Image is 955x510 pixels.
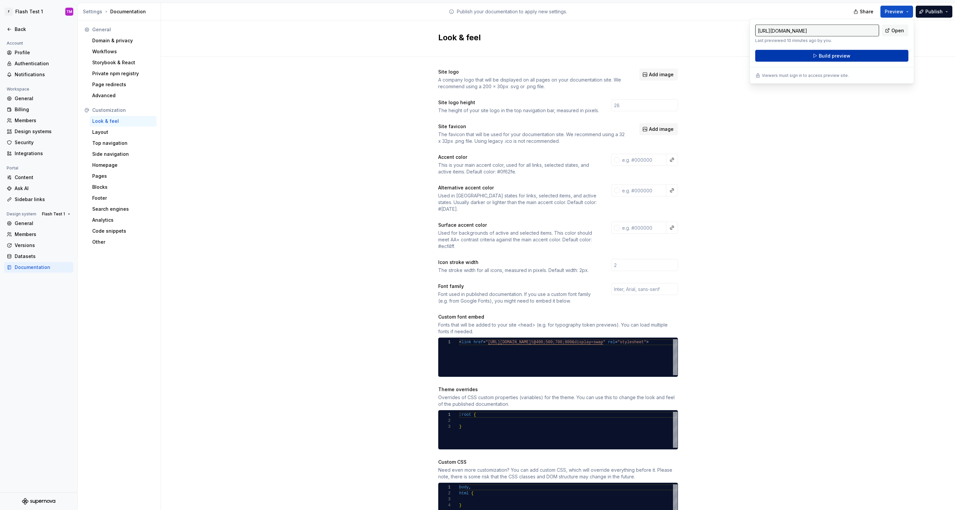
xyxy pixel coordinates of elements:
[880,6,913,18] button: Preview
[92,37,154,44] div: Domain & privacy
[459,503,462,508] span: }
[15,95,71,102] div: General
[15,174,71,181] div: Content
[92,162,154,168] div: Homepage
[15,49,71,56] div: Profile
[90,193,157,203] a: Footer
[4,218,73,229] a: General
[439,502,451,508] div: 4
[92,81,154,88] div: Page redirects
[471,491,474,496] span: {
[92,239,154,245] div: Other
[92,195,154,201] div: Footer
[83,8,102,15] button: Settings
[488,340,531,345] span: [URL][DOMAIN_NAME]
[4,104,73,115] a: Billing
[15,139,71,146] div: Security
[762,73,849,78] p: Viewers must sign in to access preview site.
[90,171,157,181] a: Pages
[438,322,678,335] div: Fonts that will be added to your site <head> (e.g. for typography token previews). You can load m...
[15,150,71,157] div: Integrations
[4,115,73,126] a: Members
[438,259,599,266] div: Icon stroke width
[438,386,678,393] div: Theme overrides
[439,424,451,430] div: 3
[92,107,154,114] div: Customization
[474,340,483,345] span: href
[4,93,73,104] a: General
[15,71,71,78] div: Notifications
[438,77,627,90] div: A company logo that will be displayed on all pages on your documentation site. We recommend using...
[4,172,73,183] a: Content
[66,9,72,14] div: TM
[4,210,39,218] div: Design system
[925,8,943,15] span: Publish
[619,184,666,196] input: e.g. #000000
[439,339,451,345] div: 1
[4,194,73,205] a: Sidebar links
[639,69,678,81] button: Add image
[4,85,32,93] div: Workspace
[860,8,873,15] span: Share
[438,99,599,106] div: Site logo height
[4,137,73,148] a: Security
[462,340,471,345] span: link
[4,229,73,240] a: Members
[611,99,678,111] input: 28
[15,196,71,203] div: Sidebar links
[617,340,646,345] span: "stylesheet"
[15,220,71,227] div: General
[438,107,599,114] div: The height of your site logo in the top navigation bar, measured in pixels.
[90,127,157,137] a: Layout
[438,394,678,407] div: Overrides of CSS custom properties (variables) for the theme. You can use this to change the look...
[4,148,73,159] a: Integrations
[457,8,567,15] p: Publish your documentation to apply new settings.
[438,283,599,290] div: Font family
[611,283,678,295] input: Inter, Arial, sans-serif
[4,58,73,69] a: Authentication
[611,259,678,271] input: 2
[619,222,666,234] input: e.g. #000000
[4,24,73,35] a: Back
[90,57,157,68] a: Storybook & React
[90,149,157,159] a: Side navigation
[649,71,674,78] span: Add image
[615,340,617,345] span: =
[92,48,154,55] div: Workflows
[469,485,471,490] span: ,
[15,8,43,15] div: Flash Test 1
[90,35,157,46] a: Domain & privacy
[92,228,154,234] div: Code snippets
[438,267,599,274] div: The stroke width for all icons, measured in pixels. Default width: 2px.
[15,242,71,249] div: Versions
[90,138,157,148] a: Top navigation
[439,412,451,418] div: 1
[92,151,154,157] div: Side navigation
[882,25,908,37] a: Open
[4,39,26,47] div: Account
[438,314,678,320] div: Custom font embed
[90,204,157,214] a: Search engines
[485,340,488,345] span: "
[459,412,471,417] span: :root
[916,6,952,18] button: Publish
[4,126,73,137] a: Design systems
[15,106,71,113] div: Billing
[92,129,154,135] div: Layout
[459,424,462,429] span: }
[438,154,599,160] div: Accent color
[4,69,73,80] a: Notifications
[22,498,55,505] svg: Supernova Logo
[15,231,71,238] div: Members
[459,491,469,496] span: html
[90,226,157,236] a: Code snippets
[438,192,599,212] div: Used in [GEOGRAPHIC_DATA] states for links, selected items, and active states. Usually darker or ...
[15,264,71,271] div: Documentation
[15,26,71,33] div: Back
[608,340,615,345] span: rel
[5,8,13,16] div: F
[90,215,157,225] a: Analytics
[619,154,666,166] input: e.g. #000000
